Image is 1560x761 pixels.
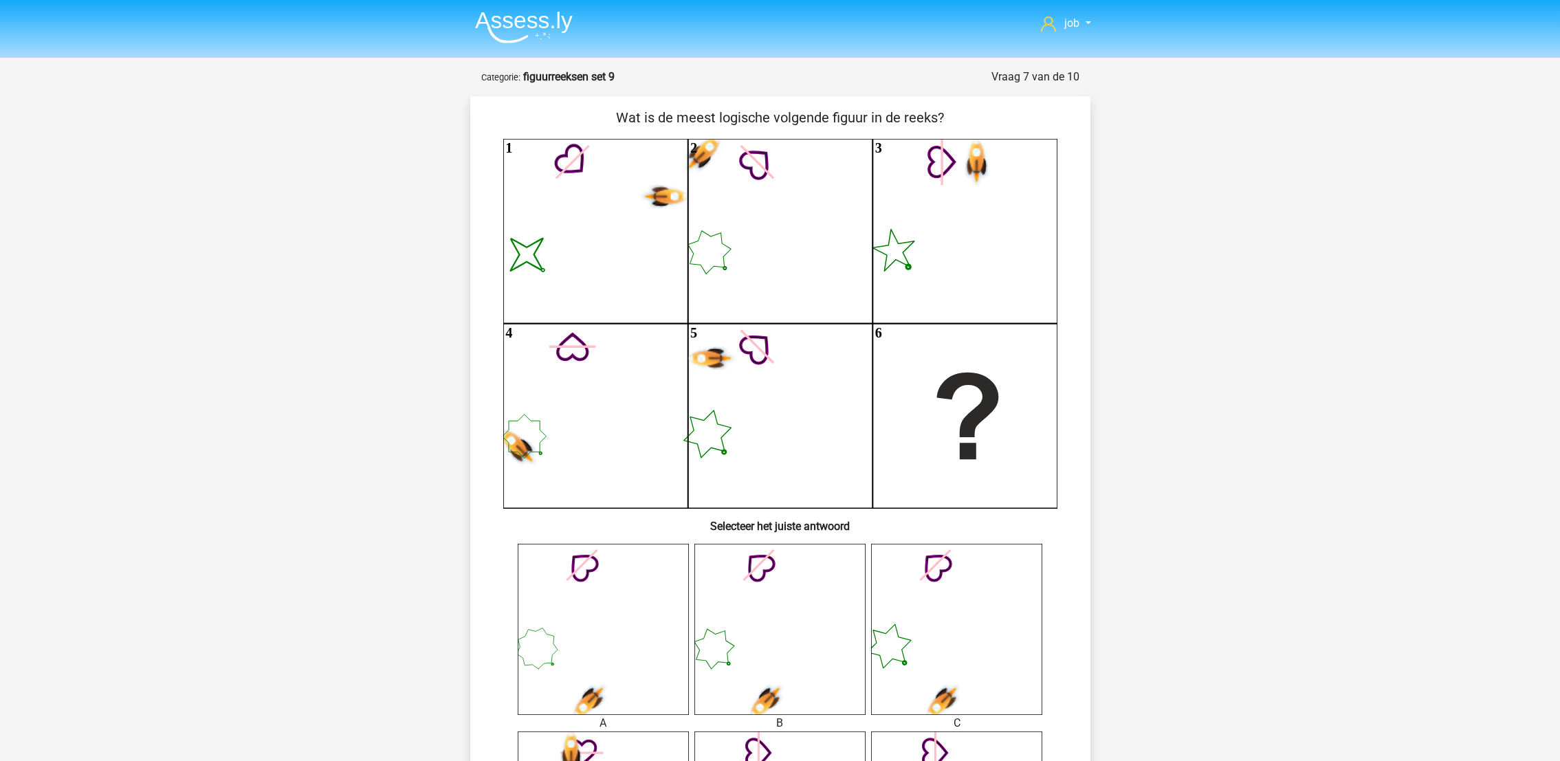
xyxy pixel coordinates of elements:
[861,715,1053,731] div: C
[690,140,697,155] text: 2
[492,509,1068,533] h6: Selecteer het juiste antwoord
[475,11,573,43] img: Assessly
[481,72,520,82] small: Categorie:
[1035,15,1096,32] a: job
[991,69,1079,85] div: Vraag 7 van de 10
[505,325,512,340] text: 4
[505,140,512,155] text: 1
[507,715,699,731] div: A
[684,715,876,731] div: B
[690,325,697,340] text: 5
[875,325,881,340] text: 6
[492,107,1068,128] p: Wat is de meest logische volgende figuur in de reeks?
[523,70,615,83] strong: figuurreeksen set 9
[1064,16,1079,30] span: job
[875,140,881,155] text: 3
